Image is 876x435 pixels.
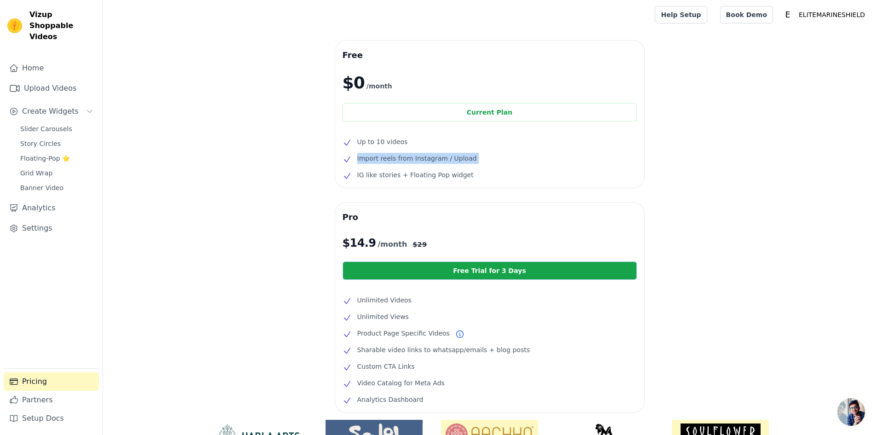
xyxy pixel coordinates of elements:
[4,79,99,98] a: Upload Videos
[343,103,637,122] div: Current Plan
[20,183,63,192] span: Banner Video
[20,139,61,148] span: Story Circles
[20,124,72,133] span: Slider Carousels
[655,6,707,23] a: Help Setup
[357,344,530,355] span: Sharable video links to whatsapp/emails + blog posts
[343,261,637,280] a: Free Trial for 3 Days
[357,136,408,147] span: Up to 10 videos
[15,137,99,150] a: Story Circles
[343,361,637,372] li: Custom CTA Links
[4,409,99,428] a: Setup Docs
[20,168,52,178] span: Grid Wrap
[343,48,637,63] h3: Free
[780,6,869,23] button: E ELITEMARINESHIELD
[4,102,99,121] button: Create Widgets
[4,199,99,217] a: Analytics
[343,74,365,92] span: $0
[4,391,99,409] a: Partners
[15,122,99,135] a: Slider Carousels
[720,6,773,23] a: Book Demo
[15,167,99,180] a: Grid Wrap
[795,6,869,23] p: ELITEMARINESHIELD
[4,372,99,391] a: Pricing
[357,153,477,164] span: Import reels from Instagram / Upload
[20,154,70,163] span: Floating-Pop ⭐
[343,377,637,389] li: Video Catalog for Meta Ads
[378,239,407,250] span: /month
[357,394,424,405] span: Analytics Dashboard
[343,210,637,225] h3: Pro
[15,181,99,194] a: Banner Video
[357,169,474,180] span: IG like stories + Floating Pop widget
[837,398,865,426] div: Open chat
[29,9,95,42] span: Vizup Shoppable Videos
[357,311,409,322] span: Unlimited Views
[366,81,392,92] span: /month
[15,152,99,165] a: Floating-Pop ⭐
[4,219,99,238] a: Settings
[357,295,412,306] span: Unlimited Videos
[22,106,79,117] span: Create Widgets
[343,236,376,250] span: $ 14.9
[785,10,790,19] text: E
[412,240,427,249] span: $ 29
[357,328,450,339] span: Product Page Specific Videos
[7,18,22,33] img: Vizup
[4,59,99,77] a: Home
